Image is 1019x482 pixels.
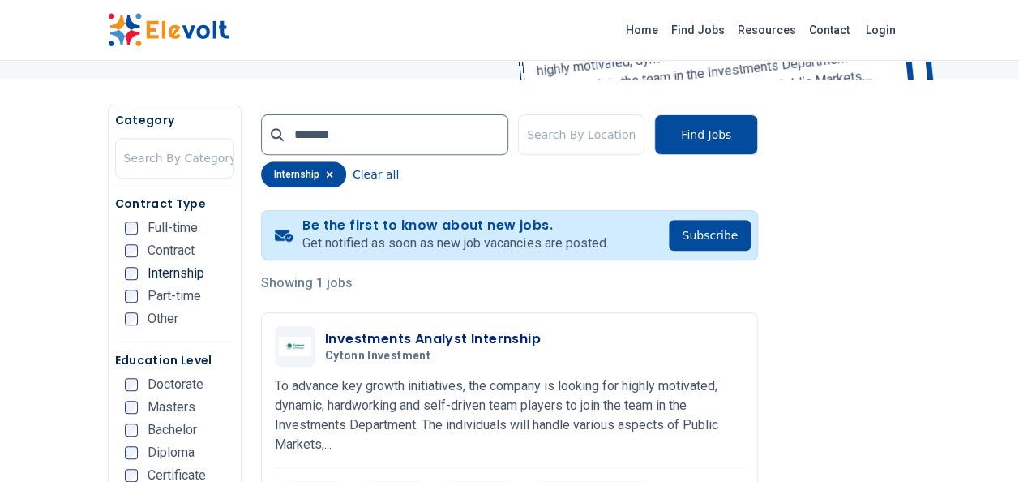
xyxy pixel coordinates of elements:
[115,352,234,368] h5: Education Level
[148,267,204,280] span: Internship
[619,17,665,43] a: Home
[148,446,195,459] span: Diploma
[669,220,751,251] button: Subscribe
[125,424,138,437] input: Bachelor
[148,378,203,391] span: Doctorate
[731,17,803,43] a: Resources
[148,401,195,414] span: Masters
[125,290,138,303] input: Part-time
[261,273,758,293] p: Showing 1 jobs
[302,217,608,234] h4: Be the first to know about new jobs.
[302,234,608,253] p: Get notified as soon as new job vacancies are posted.
[148,424,197,437] span: Bachelor
[148,312,178,325] span: Other
[279,337,311,356] img: Cytonn Investment
[125,312,138,325] input: Other
[148,244,195,257] span: Contract
[125,222,138,235] input: Full-time
[803,17,856,43] a: Contact
[125,469,138,482] input: Certificate
[125,378,138,391] input: Doctorate
[665,17,731,43] a: Find Jobs
[856,14,906,46] a: Login
[654,114,758,155] button: Find Jobs
[275,377,744,454] p: To advance key growth initiatives, the company is looking for highly motivated, dynamic, hardwork...
[353,161,399,187] button: Clear all
[261,161,346,187] div: internship
[125,401,138,414] input: Masters
[938,404,1019,482] iframe: Chat Widget
[125,267,138,280] input: Internship
[325,349,430,364] span: Cytonn Investment
[148,222,198,235] span: Full-time
[125,446,138,459] input: Diploma
[148,290,201,303] span: Part-time
[325,329,541,349] h3: Investments Analyst Internship
[148,469,206,482] span: Certificate
[115,196,234,212] h5: Contract Type
[115,112,234,128] h5: Category
[125,244,138,257] input: Contract
[108,13,229,47] img: Elevolt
